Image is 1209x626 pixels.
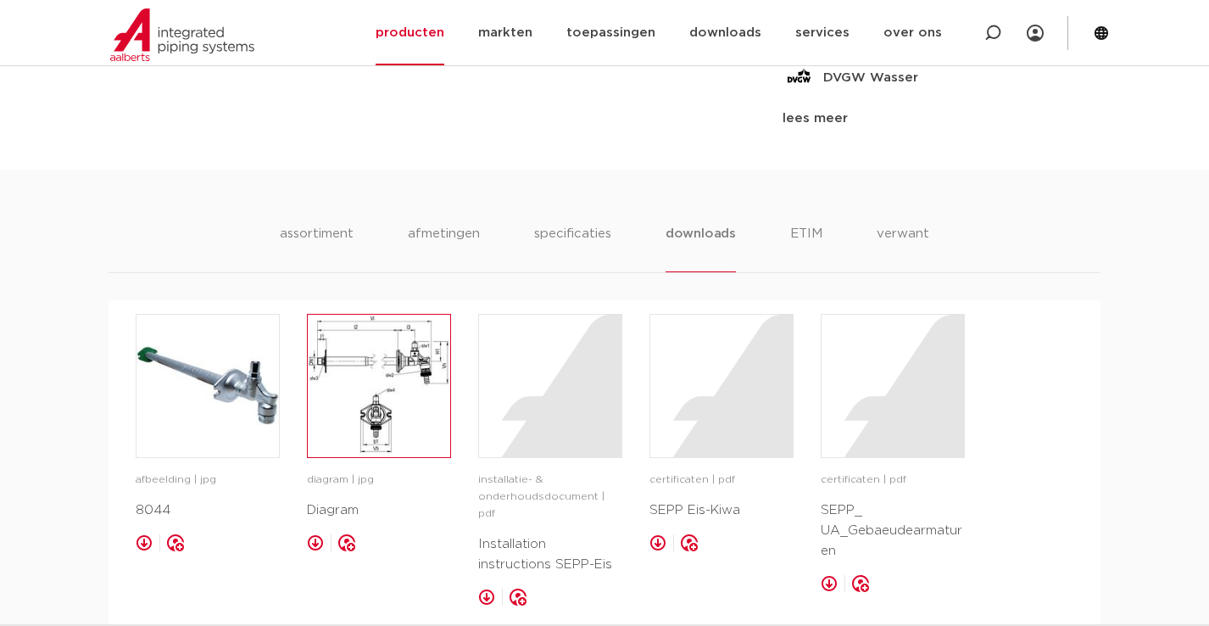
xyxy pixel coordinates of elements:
p: afbeelding | jpg [136,472,280,489]
img: image for Diagram [308,315,450,457]
p: DVGW Wasser [823,68,918,88]
p: certificaten | pdf [821,472,965,489]
li: ETIM [790,224,822,272]
a: image for 8044 [136,314,280,458]
p: 8044 [136,500,280,521]
li: assortiment [280,224,354,272]
p: certificaten | pdf [649,472,794,489]
p: SEPP Eis-Kiwa [649,500,794,521]
div: lees meer [783,109,1087,129]
img: image for 8044 [136,315,279,457]
li: specificaties [534,224,611,272]
p: installatie- & onderhoudsdocument | pdf [478,472,622,523]
p: Diagram [307,500,451,521]
p: SEPP_ UA_Gebaeudearmaturen [821,500,965,562]
p: Installation instructions SEPP-Eis [478,534,622,575]
li: downloads [666,224,736,272]
a: image for Diagram [307,314,451,458]
img: DVGW Wasser [783,61,816,95]
p: diagram | jpg [307,472,451,489]
li: verwant [877,224,929,272]
li: afmetingen [408,224,480,272]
